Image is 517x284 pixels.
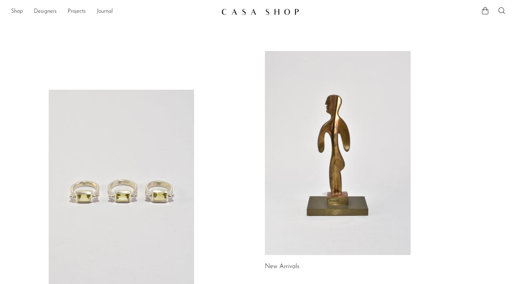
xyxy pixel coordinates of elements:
[68,7,86,16] a: Projects
[265,264,299,270] a: New Arrivals
[11,6,216,18] nav: Desktop navigation
[34,7,57,16] a: Designers
[11,7,23,16] a: Shop
[97,7,113,16] a: Journal
[11,6,216,18] ul: NEW HEADER MENU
